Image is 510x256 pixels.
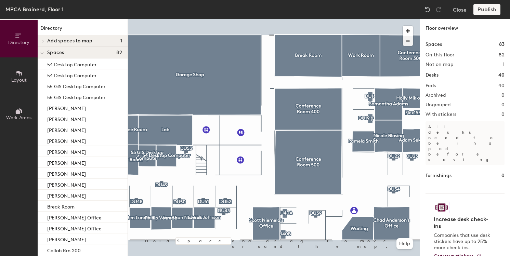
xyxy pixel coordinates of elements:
p: [PERSON_NAME] [47,114,86,122]
p: [PERSON_NAME] Office [47,213,102,221]
h1: 0 [501,172,505,179]
h1: Floor overview [420,19,510,35]
img: Undo [424,6,431,13]
p: [PERSON_NAME] [47,136,86,144]
p: [PERSON_NAME] [47,235,86,243]
h4: Increase desk check-ins [434,216,492,230]
span: Spaces [47,50,64,55]
p: [PERSON_NAME] [47,147,86,155]
h2: 40 [498,83,505,89]
h2: 82 [499,52,505,58]
h2: 1 [503,62,505,67]
span: Directory [8,40,29,45]
h2: Ungrouped [426,102,451,108]
p: Break Room [47,202,75,210]
span: 1 [120,38,122,44]
h2: 0 [501,112,505,117]
p: 55 GIS Desktop Computer [47,82,105,90]
span: Work Areas [6,115,31,121]
h2: Archived [426,93,446,98]
img: Sticker logo [434,202,449,213]
h1: Spaces [426,41,442,48]
h1: Furnishings [426,172,452,179]
span: Layout [11,77,27,83]
p: [PERSON_NAME] [47,169,86,177]
p: Collab Rm 200 [47,246,81,254]
p: [PERSON_NAME] [47,125,86,133]
h2: With stickers [426,112,457,117]
p: [PERSON_NAME] Office [47,224,102,232]
h2: Not on map [426,62,453,67]
h2: 0 [501,93,505,98]
h1: Directory [38,25,128,35]
h2: On this floor [426,52,455,58]
p: 55 GIS Desktop Computer [47,93,105,100]
p: [PERSON_NAME] [47,191,86,199]
p: 54 Desktop Computer [47,60,96,68]
img: Redo [435,6,442,13]
p: Companies that use desk stickers have up to 25% more check-ins. [434,232,492,251]
h1: 83 [499,41,505,48]
p: [PERSON_NAME] [47,180,86,188]
div: MPCA Brainerd, Floor 1 [5,5,64,14]
h2: 0 [501,102,505,108]
h1: 40 [498,71,505,79]
p: [PERSON_NAME] [47,104,86,111]
button: Close [453,4,467,15]
h2: Pods [426,83,436,89]
span: Add spaces to map [47,38,93,44]
p: All desks need to be in a pod before saving [426,121,505,165]
h1: Desks [426,71,439,79]
button: Help [396,238,413,249]
p: [PERSON_NAME] [47,158,86,166]
p: 54 Desktop Computer [47,71,96,79]
span: 82 [116,50,122,55]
